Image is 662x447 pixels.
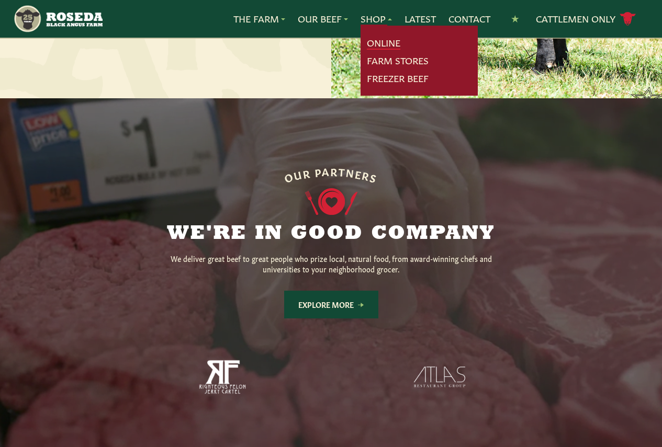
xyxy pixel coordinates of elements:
span: S [369,171,379,184]
img: https://roseda.com/wp-content/uploads/2021/05/roseda-25-header.png [13,4,103,33]
a: Cattlemen Only [536,10,636,28]
span: T [338,165,346,177]
span: R [362,169,372,182]
a: Shop [361,12,392,26]
a: The Farm [233,12,285,26]
h2: We're in Good Company [130,224,532,245]
span: N [345,166,356,178]
span: U [293,168,304,181]
span: A [322,165,331,177]
p: We deliver great beef to great people who prize local, natural food, from award-winning chefs and... [164,253,499,274]
a: Online [367,36,400,50]
a: Latest [405,12,436,26]
span: P [314,166,322,178]
a: Freezer Beef [367,72,429,85]
span: R [302,167,311,179]
span: E [354,167,364,180]
a: Farm Stores [367,54,429,67]
a: Our Beef [298,12,348,26]
span: O [283,170,295,184]
div: OUR PARTNERS [283,165,379,184]
a: Contact [448,12,490,26]
a: Explore More [284,291,378,318]
span: R [330,165,338,177]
